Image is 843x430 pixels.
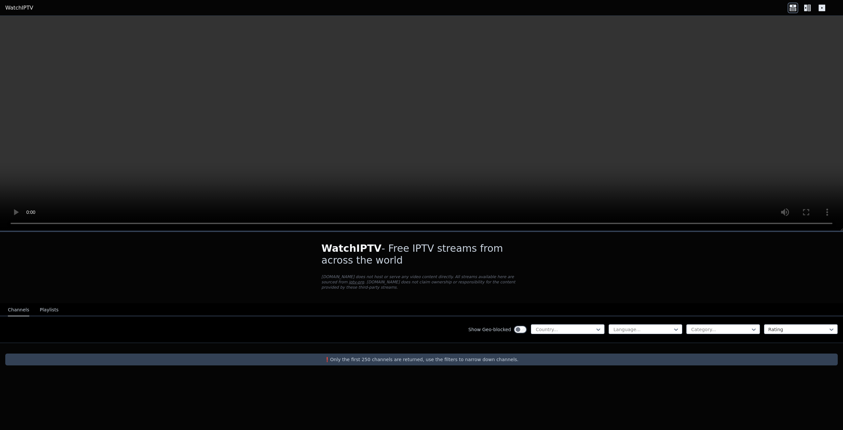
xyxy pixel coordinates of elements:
button: Channels [8,304,29,316]
a: WatchIPTV [5,4,33,12]
button: Playlists [40,304,59,316]
span: WatchIPTV [321,243,382,254]
label: Show Geo-blocked [468,326,511,333]
h1: - Free IPTV streams from across the world [321,243,522,266]
p: [DOMAIN_NAME] does not host or serve any video content directly. All streams available here are s... [321,274,522,290]
p: ❗️Only the first 250 channels are returned, use the filters to narrow down channels. [8,356,835,363]
a: iptv-org [349,280,364,284]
